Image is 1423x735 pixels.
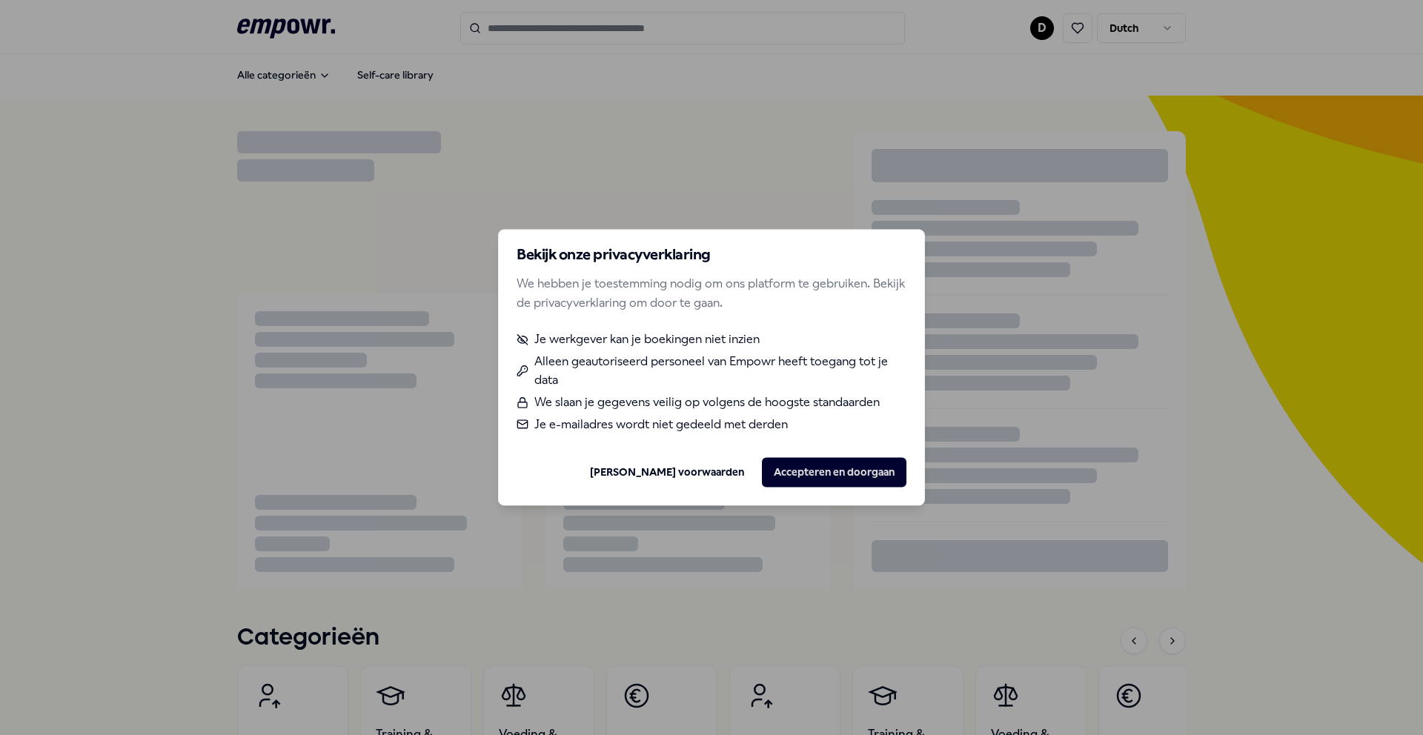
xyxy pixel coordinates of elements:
a: [PERSON_NAME] voorwaarden [590,464,744,480]
li: Je e-mailadres wordt niet gedeeld met derden [517,415,906,434]
h2: Bekijk onze privacyverklaring [517,247,906,262]
li: We slaan je gegevens veilig op volgens de hoogste standaarden [517,393,906,412]
li: Alleen geautoriseerd personeel van Empowr heeft toegang tot je data [517,352,906,390]
button: [PERSON_NAME] voorwaarden [578,458,756,488]
li: Je werkgever kan je boekingen niet inzien [517,330,906,350]
button: Accepteren en doorgaan [762,458,906,488]
p: We hebben je toestemming nodig om ons platform te gebruiken. Bekijk de privacyverklaring om door ... [517,274,906,312]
